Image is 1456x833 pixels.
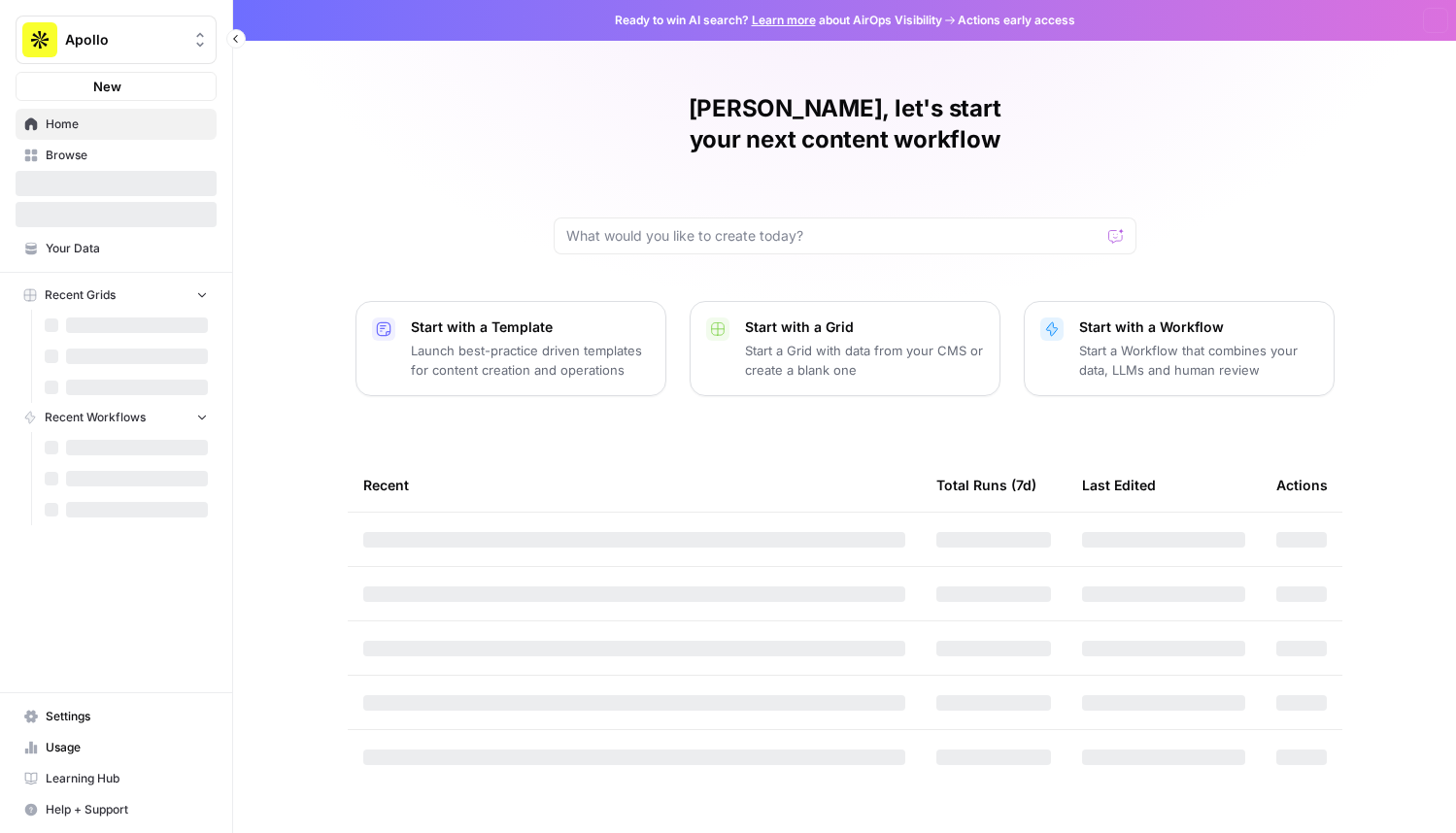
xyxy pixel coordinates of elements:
input: What would you like to create today? [566,226,1100,246]
div: Actions [1276,458,1328,512]
p: Launch best-practice driven templates for content creation and operations [411,341,650,380]
a: Learn more [752,13,816,27]
span: Recent Workflows [45,409,146,426]
p: Start with a Template [411,317,650,337]
button: Recent Workflows [16,403,217,432]
span: Browse [46,147,208,164]
span: Apollo [65,30,183,50]
a: Usage [16,732,217,763]
a: Your Data [16,233,217,264]
span: Actions early access [958,12,1075,29]
button: Start with a TemplateLaunch best-practice driven templates for content creation and operations [356,301,666,396]
button: Workspace: Apollo [16,16,217,64]
span: New [93,77,121,96]
h1: [PERSON_NAME], let's start your next content workflow [554,93,1136,155]
div: Last Edited [1082,458,1156,512]
span: Settings [46,708,208,725]
p: Start a Workflow that combines your data, LLMs and human review [1079,341,1318,380]
span: Usage [46,739,208,756]
p: Start a Grid with data from your CMS or create a blank one [745,341,984,380]
a: Home [16,109,217,140]
span: Recent Grids [45,286,116,304]
span: Learning Hub [46,770,208,787]
a: Settings [16,701,217,732]
button: Recent Grids [16,281,217,310]
p: Start with a Grid [745,317,984,337]
button: Start with a GridStart a Grid with data from your CMS or create a blank one [690,301,1000,396]
a: Browse [16,140,217,171]
img: Apollo Logo [22,22,57,57]
button: New [16,72,217,101]
div: Total Runs (7d) [936,458,1036,512]
span: Home [46,116,208,133]
div: Recent [363,458,905,512]
span: Ready to win AI search? about AirOps Visibility [615,12,942,29]
span: Help + Support [46,801,208,818]
a: Learning Hub [16,763,217,794]
span: Your Data [46,240,208,257]
button: Start with a WorkflowStart a Workflow that combines your data, LLMs and human review [1024,301,1335,396]
button: Help + Support [16,794,217,825]
p: Start with a Workflow [1079,317,1318,337]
